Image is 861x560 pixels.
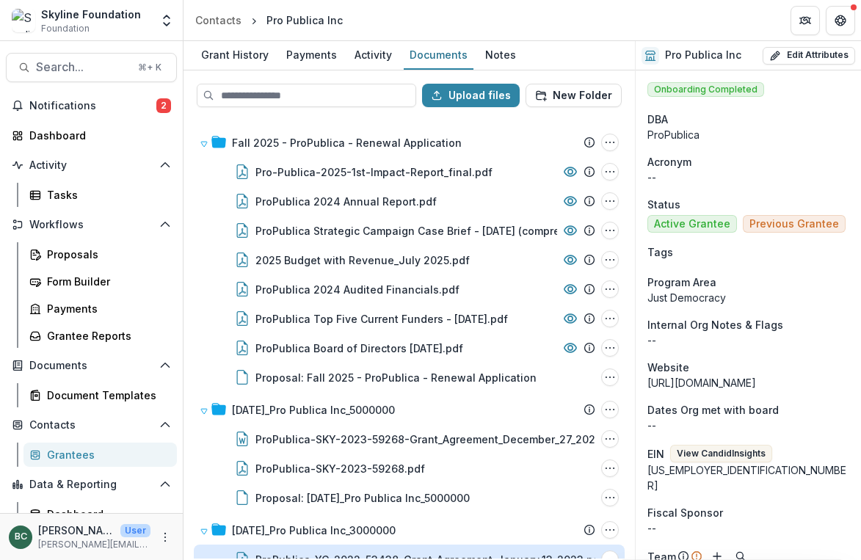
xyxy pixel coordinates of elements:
[647,505,723,520] span: Fiscal Sponsor
[6,53,177,82] button: Search...
[29,219,153,231] span: Workflows
[41,7,141,22] div: Skyline Foundation
[6,413,177,437] button: Open Contacts
[255,194,437,209] div: ProPublica 2024 Annual Report.pdf
[47,301,165,316] div: Payments
[47,506,165,522] div: Dashboard
[601,430,619,448] button: ProPublica-SKY-2023-59268-Grant_Agreement_December_27_2023.docx Options
[647,290,849,305] p: Just Democracy
[763,47,855,65] button: Edit Attributes
[601,339,619,357] button: ProPublica Board of Directors July 2025.pdf Options
[601,368,619,386] button: Proposal: Fall 2025 - ProPublica - Renewal Application Options
[232,523,396,538] div: [DATE]_Pro Publica Inc_3000000
[6,94,177,117] button: Notifications2
[255,164,493,180] div: Pro-Publica-2025-1st-Impact-Report_final.pdf
[194,128,625,392] div: Fall 2025 - ProPublica - Renewal ApplicationFall 2025 - ProPublica - Renewal Application OptionsP...
[194,363,625,392] div: Proposal: Fall 2025 - ProPublica - Renewal ApplicationProposal: Fall 2025 - ProPublica - Renewal ...
[12,9,35,32] img: Skyline Foundation
[647,127,849,142] div: ProPublica
[280,41,343,70] a: Payments
[195,12,241,28] div: Contacts
[6,354,177,377] button: Open Documents
[647,446,664,462] p: EIN
[601,251,619,269] button: 2025 Budget with Revenue_July 2025.pdf Options
[654,218,730,230] span: Active Grantee
[194,216,625,245] div: ProPublica Strategic Campaign Case Brief - [DATE] (compressed).pdfProPublica Strategic Campaign C...
[194,186,625,216] div: ProPublica 2024 Annual Report.pdfProPublica 2024 Annual Report.pdf Options
[601,401,619,418] button: 12-04-2023_Pro Publica Inc_5000000 Options
[15,532,27,542] div: Bettina Chang
[255,461,425,476] div: ProPublica-SKY-2023-59268.pdf
[601,489,619,506] button: Proposal: 12-04-2023_Pro Publica Inc_5000000 Options
[601,280,619,298] button: ProPublica 2024 Audited Financials.pdf Options
[255,490,470,506] div: Proposal: [DATE]_Pro Publica Inc_5000000
[422,84,520,107] button: Upload files
[194,304,625,333] div: ProPublica Top Five Current Funders - [DATE].pdfProPublica Top Five Current Funders - August 2025...
[194,333,625,363] div: ProPublica Board of Directors [DATE].pdfProPublica Board of Directors July 2025.pdf Options
[255,282,459,297] div: ProPublica 2024 Audited Financials.pdf
[189,10,349,31] nav: breadcrumb
[47,274,165,289] div: Form Builder
[41,22,90,35] span: Foundation
[156,98,171,113] span: 2
[647,170,849,185] p: --
[23,242,177,266] a: Proposals
[194,424,625,454] div: ProPublica-SKY-2023-59268-Grant_Agreement_December_27_2023.docxProPublica-SKY-2023-59268-Grant_Ag...
[647,462,849,493] div: [US_EMPLOYER_IDENTIFICATION_NUMBER]
[255,341,463,356] div: ProPublica Board of Directors [DATE].pdf
[36,60,129,74] span: Search...
[232,402,395,418] div: [DATE]_Pro Publica Inc_5000000
[404,44,473,65] div: Documents
[255,432,629,447] div: ProPublica-SKY-2023-59268-Grant_Agreement_December_27_2023.docx
[156,528,174,546] button: More
[23,269,177,294] a: Form Builder
[647,377,756,389] a: [URL][DOMAIN_NAME]
[47,187,165,203] div: Tasks
[120,524,150,537] p: User
[647,112,668,127] span: DBA
[526,84,622,107] button: New Folder
[47,388,165,403] div: Document Templates
[194,245,625,274] div: 2025 Budget with Revenue_July 2025.pdf2025 Budget with Revenue_July 2025.pdf Options
[232,135,462,150] div: Fall 2025 - ProPublica - Renewal Application
[647,418,849,433] p: --
[647,244,673,260] span: Tags
[29,360,153,372] span: Documents
[647,402,779,418] span: Dates Org met with board
[404,41,473,70] a: Documents
[194,515,625,545] div: [DATE]_Pro Publica Inc_300000011-30-2022_Pro Publica Inc_3000000 Options
[647,520,849,536] div: --
[29,479,153,491] span: Data & Reporting
[194,274,625,304] div: ProPublica 2024 Audited Financials.pdfProPublica 2024 Audited Financials.pdf Options
[601,134,619,151] button: Fall 2025 - ProPublica - Renewal Application Options
[647,197,680,212] span: Status
[280,44,343,65] div: Payments
[647,317,783,332] span: Internal Org Notes & Flags
[479,44,522,65] div: Notes
[647,154,691,170] span: Acronym
[194,483,625,512] div: Proposal: [DATE]_Pro Publica Inc_5000000Proposal: 12-04-2023_Pro Publica Inc_5000000 Options
[47,447,165,462] div: Grantees
[647,82,764,97] span: Onboarding Completed
[601,163,619,181] button: Pro-Publica-2025-1st-Impact-Report_final.pdf Options
[266,12,343,28] div: Pro Publica Inc
[6,213,177,236] button: Open Workflows
[38,538,150,551] p: [PERSON_NAME][EMAIL_ADDRESS][DOMAIN_NAME]
[195,41,275,70] a: Grant History
[23,183,177,207] a: Tasks
[647,332,849,348] p: --
[29,128,165,143] div: Dashboard
[255,223,609,239] div: ProPublica Strategic Campaign Case Brief - [DATE] (compressed).pdf
[194,454,625,483] div: ProPublica-SKY-2023-59268.pdfProPublica-SKY-2023-59268.pdf Options
[349,41,398,70] a: Activity
[791,6,820,35] button: Partners
[601,222,619,239] button: ProPublica Strategic Campaign Case Brief - August 2025 (compressed).pdf Options
[23,443,177,467] a: Grantees
[601,192,619,210] button: ProPublica 2024 Annual Report.pdf Options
